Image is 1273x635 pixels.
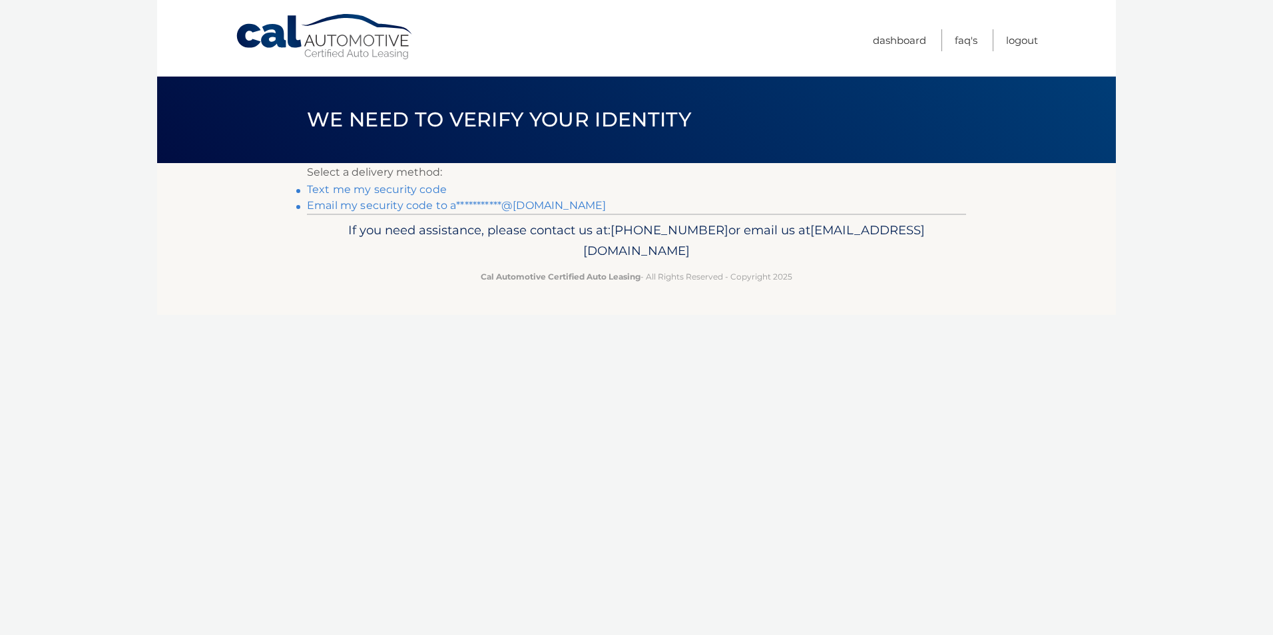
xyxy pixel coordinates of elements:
[481,272,640,282] strong: Cal Automotive Certified Auto Leasing
[307,163,966,182] p: Select a delivery method:
[611,222,728,238] span: [PHONE_NUMBER]
[1006,29,1038,51] a: Logout
[316,270,957,284] p: - All Rights Reserved - Copyright 2025
[955,29,977,51] a: FAQ's
[307,107,691,132] span: We need to verify your identity
[316,220,957,262] p: If you need assistance, please contact us at: or email us at
[307,183,447,196] a: Text me my security code
[873,29,926,51] a: Dashboard
[235,13,415,61] a: Cal Automotive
